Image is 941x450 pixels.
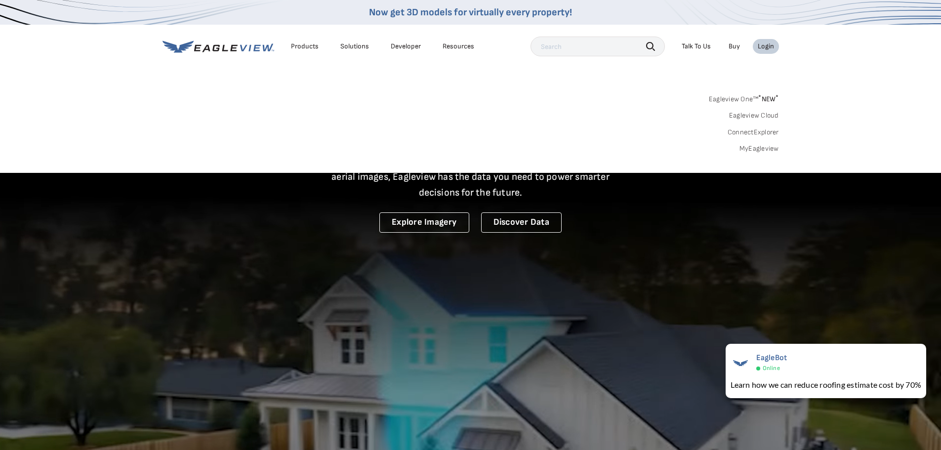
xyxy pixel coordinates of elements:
a: Now get 3D models for virtually every property! [369,6,572,18]
div: Talk To Us [682,42,711,51]
div: Login [758,42,774,51]
img: EagleBot [731,353,750,373]
a: ConnectExplorer [728,128,779,137]
div: Learn how we can reduce roofing estimate cost by 70% [731,379,921,391]
a: Developer [391,42,421,51]
div: Resources [443,42,474,51]
span: EagleBot [756,353,787,363]
a: Explore Imagery [379,212,469,233]
p: A new era starts here. Built on more than 3.5 billion high-resolution aerial images, Eagleview ha... [320,153,622,201]
a: Buy [729,42,740,51]
div: Products [291,42,319,51]
a: Eagleview One™*NEW* [709,92,779,103]
input: Search [531,37,665,56]
span: Online [763,365,780,372]
a: Eagleview Cloud [729,111,779,120]
div: Solutions [340,42,369,51]
a: MyEagleview [739,144,779,153]
a: Discover Data [481,212,562,233]
span: NEW [758,95,778,103]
